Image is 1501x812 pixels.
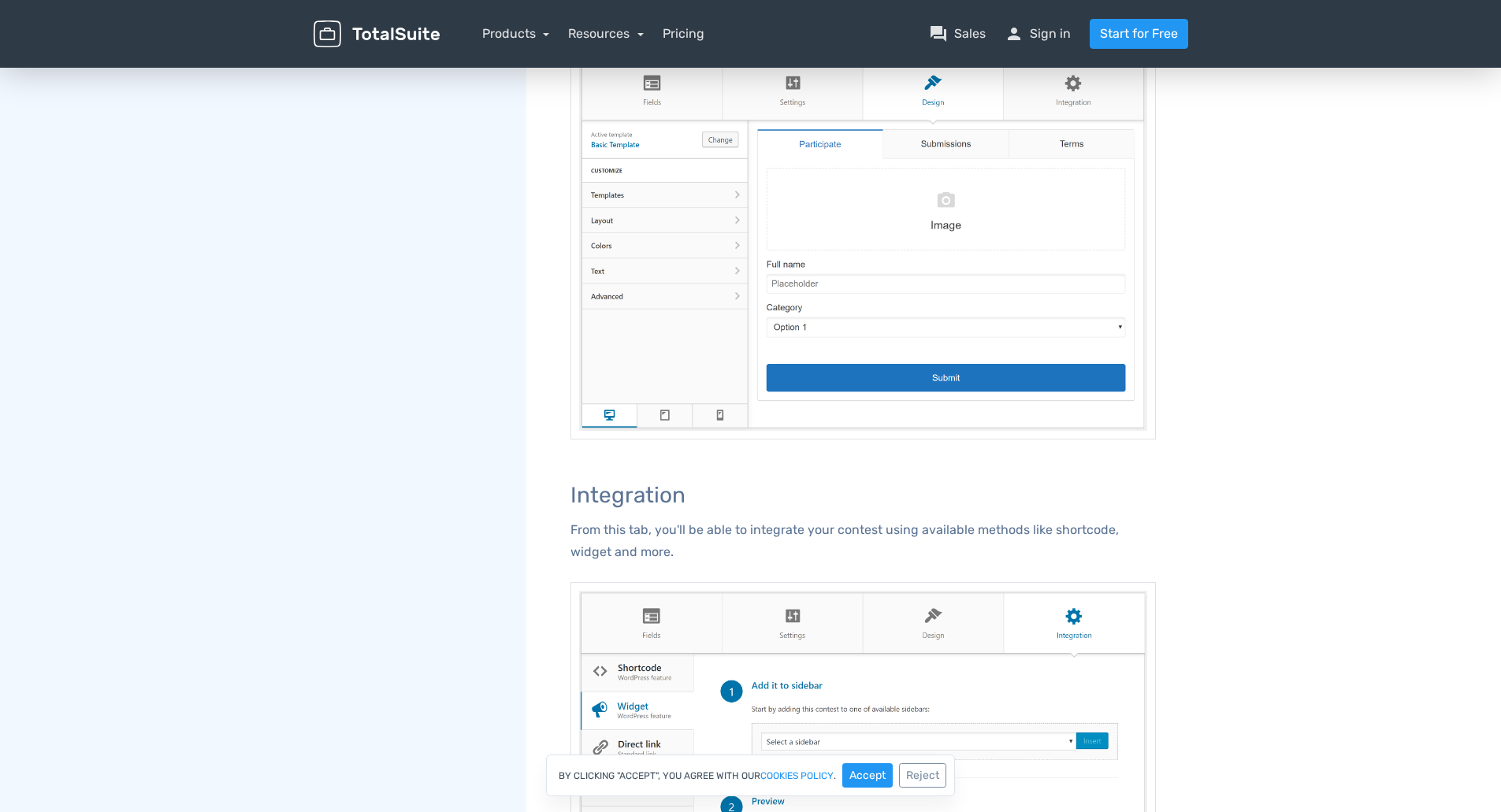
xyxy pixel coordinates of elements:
button: Reject [899,763,946,788]
a: Resources [568,26,644,41]
a: Products [482,26,550,41]
a: question_answerSales [929,24,986,43]
button: Accept [842,763,893,788]
a: cookies policy [760,771,834,780]
a: Pricing [663,24,704,43]
img: Design tab [570,49,1156,439]
div: By clicking "Accept", you agree with our . [546,755,955,796]
img: TotalSuite for WordPress [314,20,440,48]
a: Start for Free [1090,19,1188,49]
span: question_answer [929,24,948,43]
h3: Integration [570,484,1156,508]
a: personSign in [1005,24,1071,43]
span: person [1005,24,1024,43]
p: From this tab, you'll be able to integrate your contest using available methods like shortcode, w... [570,519,1156,563]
